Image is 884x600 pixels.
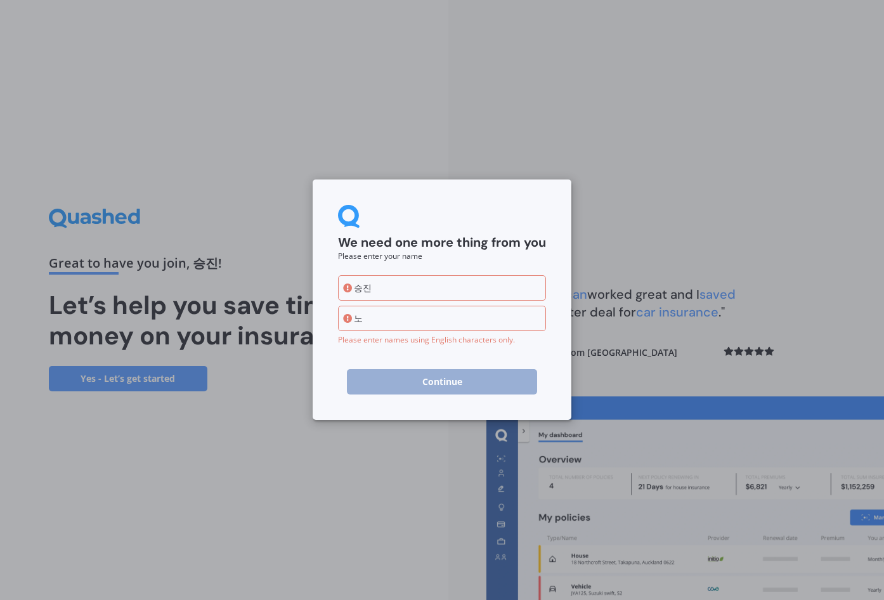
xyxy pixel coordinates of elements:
[338,275,546,301] input: First name
[338,235,546,252] h2: We need one more thing from you
[347,369,537,395] button: Continue
[338,306,546,331] input: Last name
[338,251,422,261] small: Please enter your name
[338,336,546,344] div: Please enter names using English characters only.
